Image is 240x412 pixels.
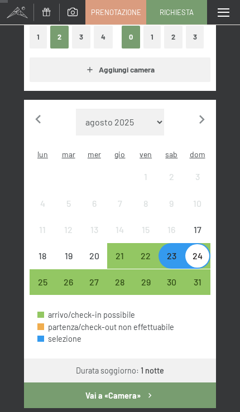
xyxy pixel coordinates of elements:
div: arrivo/check-in possibile [30,269,55,295]
div: 31 [185,278,209,301]
span: Richiesta [160,7,194,17]
button: 1 [30,26,47,49]
div: 6 [83,199,106,222]
div: Thu Aug 21 2025 [107,243,133,269]
div: arrivo/check-in possibile [37,309,203,321]
div: Sat Aug 09 2025 [159,190,184,216]
div: 21 [108,251,132,275]
div: arrivo/check-in non effettuabile [133,164,159,190]
div: arrivo/check-in possibile [133,269,159,295]
div: Tue Aug 05 2025 [56,190,81,216]
div: 8 [134,199,157,222]
div: Sun Aug 24 2025 [184,243,210,269]
div: Wed Aug 20 2025 [81,243,107,269]
div: Fri Aug 08 2025 [133,190,159,216]
div: Mon Aug 11 2025 [30,217,55,243]
div: arrivo/check-in non effettuabile [184,164,210,190]
div: arrivo/check-in possibile [56,269,81,295]
div: arrivo/check-in non effettuabile [56,243,81,269]
div: Thu Aug 28 2025 [107,269,133,295]
div: 2 [160,172,183,196]
div: Sun Aug 03 2025 [184,164,210,190]
button: Vai a «Camera» [24,382,216,408]
div: Durata soggiorno: [76,365,164,376]
div: arrivo/check-in non effettuabile [107,190,133,216]
div: 3 [185,172,209,196]
button: 2 [50,26,69,49]
button: Mese successivo [193,109,210,129]
div: 30 [160,278,183,301]
div: arrivo/check-in non effettuabile [30,190,55,216]
div: 28 [108,278,132,301]
button: 4 [94,26,113,49]
div: Fri Aug 01 2025 [133,164,159,190]
div: Sun Aug 31 2025 [184,269,210,295]
div: 27 [83,278,106,301]
div: 10 [185,199,209,222]
div: arrivo/check-in non effettuabile [133,217,159,243]
abbr: domenica [190,149,205,159]
div: arrivo/check-in possibile [184,243,210,269]
div: Tue Aug 19 2025 [56,243,81,269]
div: partenza/check-out non effettuabile [37,321,203,333]
div: 11 [31,225,54,249]
abbr: venerdì [140,149,152,159]
div: arrivo/check-in non effettuabile [81,190,107,216]
div: 23 [160,251,183,275]
div: arrivo/check-in possibile [107,243,133,269]
a: Prenotazione [86,1,146,24]
abbr: lunedì [37,149,48,159]
div: Sat Aug 30 2025 [159,269,184,295]
div: arrivo/check-in non effettuabile [30,217,55,243]
div: 18 [31,251,54,275]
div: 22 [134,251,157,275]
button: 2 [164,26,183,49]
div: 24 [185,251,209,275]
div: Tue Aug 26 2025 [56,269,81,295]
button: 3 [72,26,90,49]
button: Mese precedente [30,109,47,129]
div: 16 [160,225,183,249]
div: Fri Aug 15 2025 [133,217,159,243]
div: Sun Aug 10 2025 [184,190,210,216]
div: arrivo/check-in non effettuabile [184,217,210,243]
div: arrivo/check-in non effettuabile [81,217,107,243]
div: arrivo/check-in possibile [159,243,184,269]
span: Prenotazione [91,7,141,17]
div: 15 [134,225,157,249]
div: Fri Aug 22 2025 [133,243,159,269]
div: arrivo/check-in non effettuabile [159,190,184,216]
div: arrivo/check-in non effettuabile [159,164,184,190]
div: Wed Aug 13 2025 [81,217,107,243]
button: 1 [143,26,161,49]
div: Sat Aug 02 2025 [159,164,184,190]
div: 17 [185,225,209,249]
div: arrivo/check-in non effettuabile [30,243,55,269]
b: 1 notte [141,366,164,375]
abbr: mercoledì [88,149,101,159]
div: Mon Aug 25 2025 [30,269,55,295]
div: 26 [57,278,80,301]
div: 7 [108,199,132,222]
div: 20 [83,251,106,275]
div: Sat Aug 16 2025 [159,217,184,243]
div: arrivo/check-in possibile [184,269,210,295]
div: Thu Aug 14 2025 [107,217,133,243]
div: selezione [37,333,203,345]
div: arrivo/check-in non effettuabile [107,217,133,243]
div: 25 [31,278,54,301]
button: 3 [186,26,204,49]
div: arrivo/check-in non effettuabile [56,217,81,243]
abbr: martedì [62,149,75,159]
abbr: sabato [165,149,177,159]
div: Wed Aug 06 2025 [81,190,107,216]
div: Tue Aug 12 2025 [56,217,81,243]
div: arrivo/check-in non effettuabile [159,217,184,243]
div: 9 [160,199,183,222]
div: Sun Aug 17 2025 [184,217,210,243]
abbr: giovedì [114,149,125,159]
div: Wed Aug 27 2025 [81,269,107,295]
button: 0 [122,26,140,49]
div: Mon Aug 04 2025 [30,190,55,216]
div: arrivo/check-in non effettuabile [133,190,159,216]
